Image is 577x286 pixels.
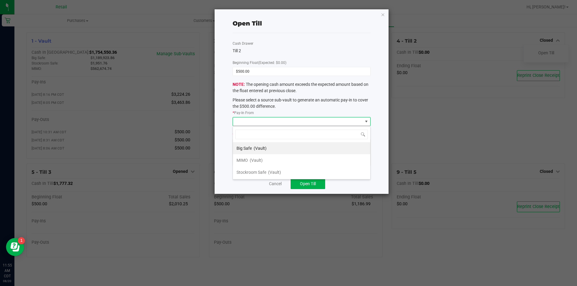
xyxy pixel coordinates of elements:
div: Till 2 [233,48,371,54]
label: Pay-In From [233,110,254,116]
span: (Vault) [254,146,267,151]
span: Stockroom Safe [237,170,266,175]
span: The opening cash amount exceeds the expected amount based on the float entered at previous close. [233,82,371,110]
span: (Vault) [268,170,281,175]
button: Open Till [291,178,325,189]
a: Cancel [269,181,282,187]
div: Open Till [233,19,262,28]
label: Cash Drawer [233,41,253,46]
iframe: Resource center unread badge [18,237,25,244]
span: (Vault) [250,158,263,163]
iframe: Resource center [6,238,24,256]
p: Please select a source sub-vault to generate an automatic pay-in to cover the $500.00 difference. [233,97,371,110]
span: (Expected: $0.00) [258,61,286,65]
span: Big Safe [237,146,252,151]
span: MIMO [237,158,248,163]
span: Beginning Float [233,61,286,65]
span: Open Till [300,181,316,186]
